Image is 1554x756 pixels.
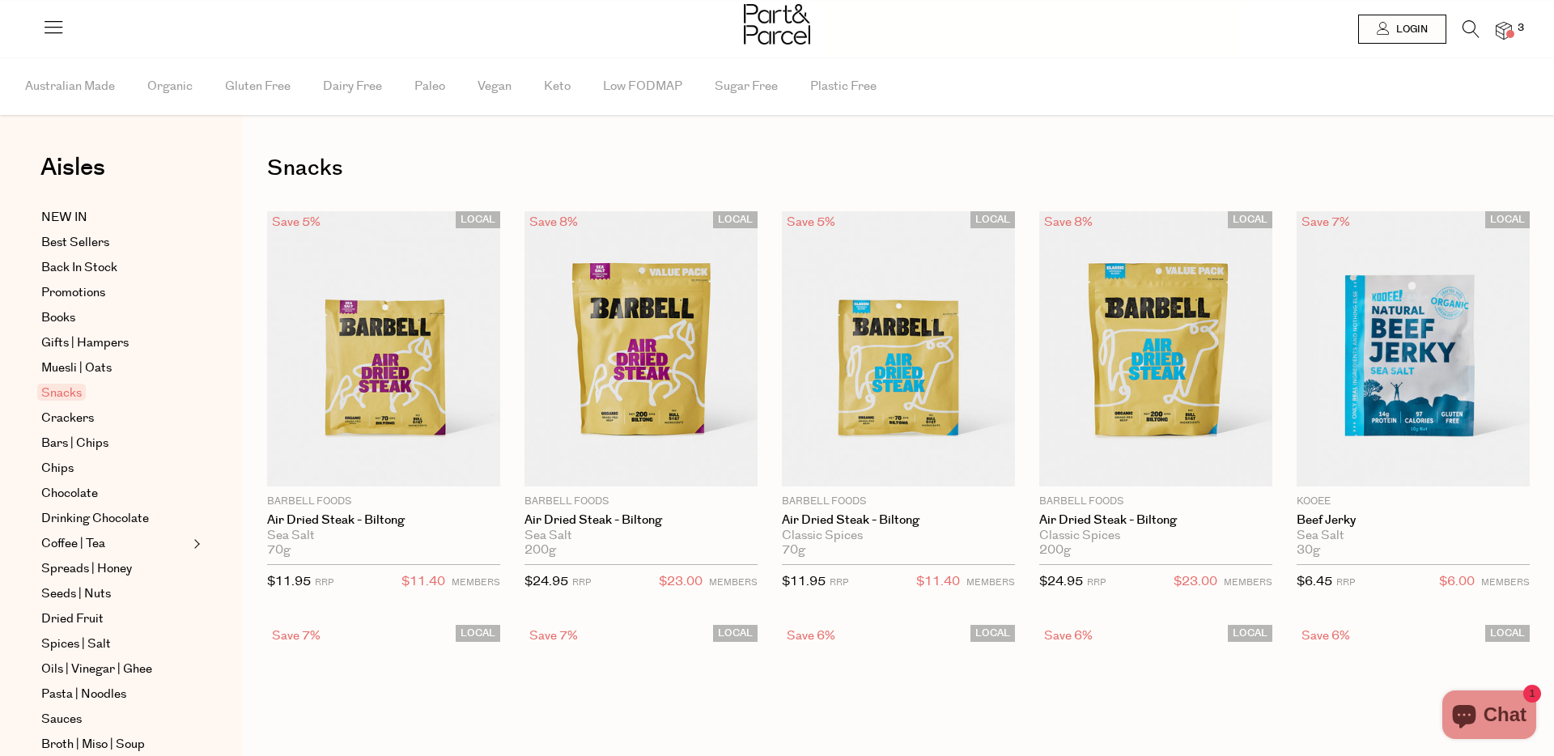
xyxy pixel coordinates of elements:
[41,660,189,679] a: Oils | Vinegar | Ghee
[267,211,325,233] div: Save 5%
[524,543,556,558] span: 200g
[41,534,105,554] span: Coffee | Tea
[41,609,104,629] span: Dried Fruit
[715,58,778,115] span: Sugar Free
[41,735,145,754] span: Broth | Miso | Soup
[25,58,115,115] span: Australian Made
[1496,22,1512,39] a: 3
[41,459,74,478] span: Chips
[709,576,758,588] small: MEMBERS
[659,571,703,592] span: $23.00
[782,495,1015,509] p: Barbell Foods
[267,150,1530,187] h1: Snacks
[1439,571,1475,592] span: $6.00
[478,58,512,115] span: Vegan
[323,58,382,115] span: Dairy Free
[1297,573,1332,590] span: $6.45
[1392,23,1428,36] span: Login
[1297,211,1355,233] div: Save 7%
[41,459,189,478] a: Chips
[41,559,189,579] a: Spreads | Honey
[41,208,189,227] a: NEW IN
[782,513,1015,528] a: Air Dried Steak - Biltong
[41,233,109,253] span: Best Sellers
[1297,513,1530,528] a: Beef Jerky
[41,509,189,529] a: Drinking Chocolate
[41,409,189,428] a: Crackers
[41,258,189,278] a: Back In Stock
[603,58,682,115] span: Low FODMAP
[782,573,826,590] span: $11.95
[267,625,325,647] div: Save 7%
[1039,625,1098,647] div: Save 6%
[782,625,840,647] div: Save 6%
[41,660,152,679] span: Oils | Vinegar | Ghee
[524,211,758,486] img: Air Dried Steak - Biltong
[41,283,105,303] span: Promotions
[970,211,1015,228] span: LOCAL
[41,584,111,604] span: Seeds | Nuts
[1224,576,1272,588] small: MEMBERS
[970,625,1015,642] span: LOCAL
[916,571,960,592] span: $11.40
[1039,543,1071,558] span: 200g
[1087,576,1106,588] small: RRP
[452,576,500,588] small: MEMBERS
[1485,211,1530,228] span: LOCAL
[1039,211,1272,486] img: Air Dried Steak - Biltong
[1039,211,1098,233] div: Save 8%
[41,333,129,353] span: Gifts | Hampers
[189,534,201,554] button: Expand/Collapse Coffee | Tea
[1358,15,1446,44] a: Login
[414,58,445,115] span: Paleo
[1039,495,1272,509] p: Barbell Foods
[267,495,500,509] p: Barbell Foods
[37,384,86,401] span: Snacks
[524,211,583,233] div: Save 8%
[1485,625,1530,642] span: LOCAL
[267,573,311,590] span: $11.95
[1297,211,1530,486] img: Beef Jerky
[41,710,189,729] a: Sauces
[1481,576,1530,588] small: MEMBERS
[41,384,189,403] a: Snacks
[782,543,805,558] span: 70g
[1297,495,1530,509] p: KOOEE
[572,576,591,588] small: RRP
[147,58,193,115] span: Organic
[41,685,189,704] a: Pasta | Noodles
[1228,625,1272,642] span: LOCAL
[782,211,1015,486] img: Air Dried Steak - Biltong
[41,484,98,503] span: Chocolate
[267,211,500,486] img: Air Dried Steak - Biltong
[41,609,189,629] a: Dried Fruit
[524,495,758,509] p: Barbell Foods
[41,710,82,729] span: Sauces
[810,58,877,115] span: Plastic Free
[41,308,189,328] a: Books
[1228,211,1272,228] span: LOCAL
[41,308,75,328] span: Books
[456,625,500,642] span: LOCAL
[267,513,500,528] a: Air Dried Steak - Biltong
[267,543,291,558] span: 70g
[1039,573,1083,590] span: $24.95
[782,529,1015,543] div: Classic Spices
[524,573,568,590] span: $24.95
[41,333,189,353] a: Gifts | Hampers
[744,4,810,45] img: Part&Parcel
[1297,543,1320,558] span: 30g
[41,258,117,278] span: Back In Stock
[40,155,105,196] a: Aisles
[782,211,840,233] div: Save 5%
[41,434,189,453] a: Bars | Chips
[524,625,583,647] div: Save 7%
[41,635,189,654] a: Spices | Salt
[1039,529,1272,543] div: Classic Spices
[40,150,105,185] span: Aisles
[524,513,758,528] a: Air Dried Steak - Biltong
[41,434,108,453] span: Bars | Chips
[41,409,94,428] span: Crackers
[524,529,758,543] div: Sea Salt
[1514,21,1528,36] span: 3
